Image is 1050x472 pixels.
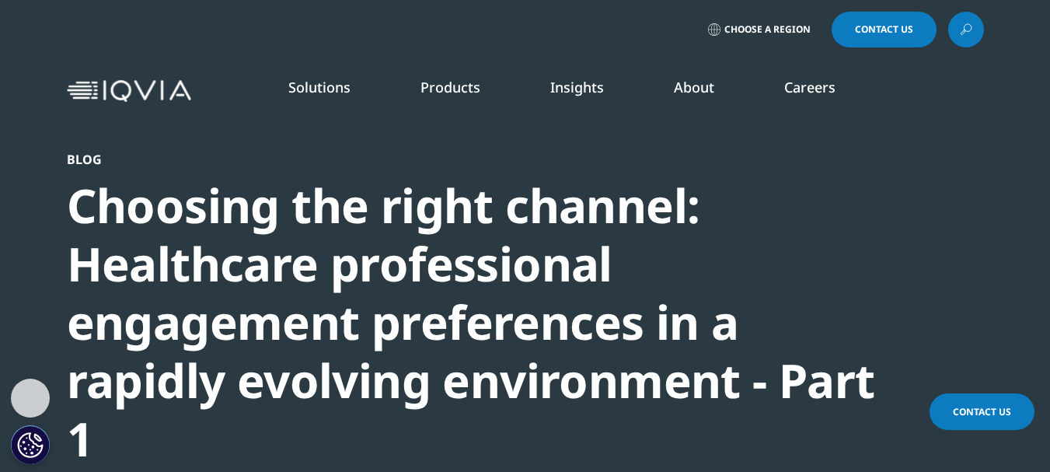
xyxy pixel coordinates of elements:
span: Contact Us [953,405,1011,418]
span: Contact Us [855,25,913,34]
a: Products [420,78,480,96]
span: Choose a Region [724,23,811,36]
a: Contact Us [832,12,937,47]
a: Insights [550,78,604,96]
div: Choosing the right channel: Healthcare professional engagement preferences in a rapidly evolving ... [67,177,900,468]
a: Careers [784,78,835,96]
img: IQVIA Healthcare Information Technology and Pharma Clinical Research Company [67,80,191,103]
div: Blog [67,152,900,167]
nav: Primary [197,54,984,128]
a: Contact Us [930,393,1034,430]
a: Solutions [288,78,351,96]
a: About [674,78,714,96]
button: Cookies Settings [11,425,50,464]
